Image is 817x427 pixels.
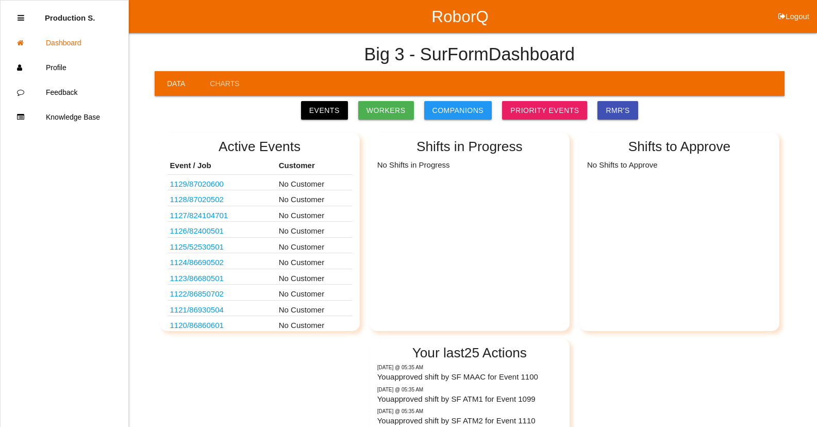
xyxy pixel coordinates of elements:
[377,139,562,154] h2: Shifts in Progress
[276,206,352,222] td: No Customer
[358,101,414,120] a: Workers
[377,157,562,171] p: No Shifts in Progress
[276,190,352,206] td: No Customer
[168,253,276,269] td: D104465 - DEKA BATTERY - MEXICO
[276,174,352,190] td: No Customer
[170,211,228,220] a: 1127/824104701
[377,415,562,427] p: You approved shift by SF ATM2 for Event 1110
[168,206,276,222] td: D1003101R04 - FAURECIA TOP PAD LID
[276,253,352,269] td: No Customer
[45,6,95,22] p: Production Shifts
[502,101,587,120] a: Priority Events
[424,101,492,120] a: Companions
[197,71,252,96] a: Charts
[170,305,224,314] a: 1121/86930504
[18,6,24,30] div: Close
[276,300,352,316] td: No Customer
[168,316,276,332] td: HF55G TN1934 STARTER TRAY
[170,289,224,298] a: 1122/86850702
[597,101,638,120] a: RMR's
[276,285,352,301] td: No Customer
[168,157,276,174] th: Event / Job
[170,258,224,267] a: 1124/86690502
[1,55,128,80] a: Profile
[170,274,224,283] a: 1123/86680501
[276,157,352,174] th: Customer
[168,300,276,316] td: TN1933 HF55M STATOR CORE
[377,346,562,360] h2: Your last 25 Actions
[377,386,562,393] p: Today @ 05:35 AM
[168,285,276,301] td: HF55G TN1934 TRAY
[276,237,352,253] td: No Customer
[1,30,128,55] a: Dashboard
[377,393,562,405] p: You approved shift by SF ATM1 for Event 1099
[168,222,276,238] td: D1003101R04 - FAURECIA TOP PAD TRAY
[168,237,276,253] td: HEMI COVER TIMING CHAIN VAC TRAY 0CD86761
[276,269,352,285] td: No Customer
[168,190,276,206] td: HONDA T90X
[170,179,224,188] a: 1129/87020600
[168,139,352,154] h2: Active Events
[377,407,562,415] p: Today @ 05:35 AM
[276,316,352,332] td: No Customer
[587,157,772,171] p: No Shifts to Approve
[170,195,224,204] a: 1128/87020502
[1,80,128,105] a: Feedback
[170,321,224,330] a: 1120/86860601
[377,364,562,371] p: Today @ 05:35 AM
[276,222,352,238] td: No Customer
[1,105,128,129] a: Knowledge Base
[170,242,224,251] a: 1125/52530501
[155,71,197,96] a: Data
[301,101,348,120] a: Events
[168,269,276,285] td: D1024160 - DEKA BATTERY
[168,174,276,190] td: HONDA T90X SF 45 X 48 PALLETS
[377,371,562,383] p: You approved shift by SF MAAC for Event 1100
[587,139,772,154] h2: Shifts to Approve
[170,226,224,235] a: 1126/82400501
[364,45,575,64] h4: Big 3 - SurForm Dashboard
